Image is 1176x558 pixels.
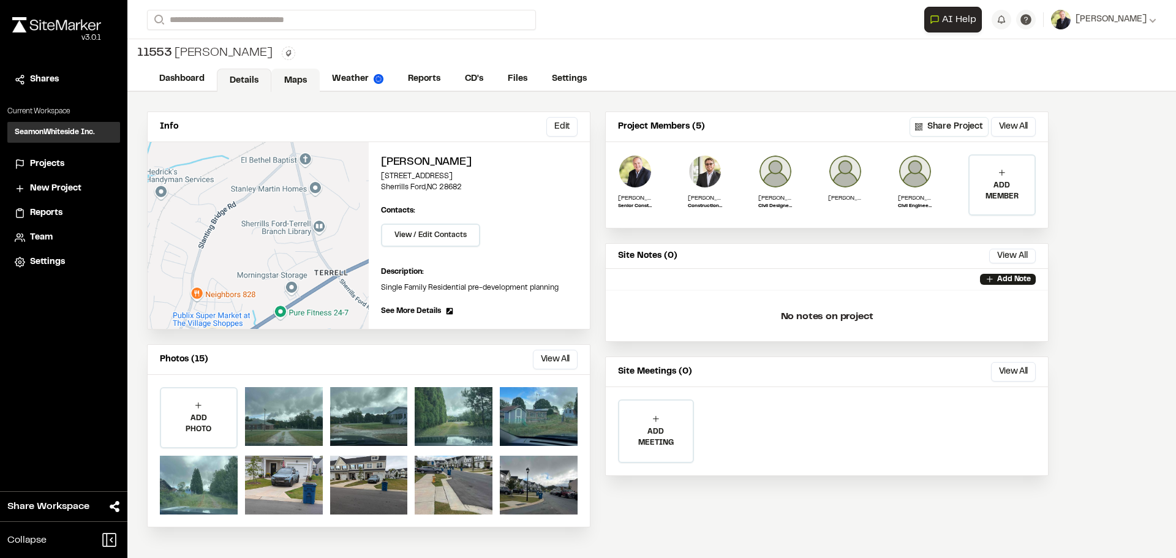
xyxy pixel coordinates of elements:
[15,127,95,138] h3: SeamonWhiteside Inc.
[30,157,64,171] span: Projects
[688,154,722,189] img: Colin Brown
[30,231,53,244] span: Team
[970,180,1035,202] p: ADD MEMBER
[496,67,540,91] a: Files
[1076,13,1147,26] span: [PERSON_NAME]
[924,7,987,32] div: Open AI Assistant
[12,32,101,43] div: Oh geez...please don't...
[12,17,101,32] img: rebrand.png
[381,282,578,293] p: Single Family Residential pre-development planning
[381,205,415,216] p: Contacts:
[910,117,989,137] button: Share Project
[374,74,383,84] img: precipai.png
[942,12,976,27] span: AI Help
[282,47,295,60] button: Edit Tags
[828,154,862,189] img: Lee Proper
[396,67,453,91] a: Reports
[616,297,1038,336] p: No notes on project
[758,154,793,189] img: Claire Folk
[320,67,396,91] a: Weather
[618,203,652,210] p: Senior Construction Administration Project Manager
[758,203,793,210] p: Civil Designer I
[217,69,271,92] a: Details
[991,117,1036,137] button: View All
[688,194,722,203] p: [PERSON_NAME]
[15,206,113,220] a: Reports
[147,67,217,91] a: Dashboard
[618,120,705,134] p: Project Members (5)
[546,117,578,137] button: Edit
[381,266,578,277] p: Description:
[898,154,932,189] img: Frances Yarbrough
[15,231,113,244] a: Team
[618,194,652,203] p: [PERSON_NAME]
[453,67,496,91] a: CD's
[15,73,113,86] a: Shares
[15,255,113,269] a: Settings
[381,171,578,182] p: [STREET_ADDRESS]
[898,203,932,210] p: Civil Engineering Team Leader
[7,499,89,514] span: Share Workspace
[688,203,722,210] p: Construction Admin Field Representative II
[540,67,599,91] a: Settings
[137,44,272,62] div: [PERSON_NAME]
[758,194,793,203] p: [PERSON_NAME]
[271,69,320,92] a: Maps
[618,365,692,379] p: Site Meetings (0)
[381,306,441,317] span: See More Details
[618,249,677,263] p: Site Notes (0)
[381,224,480,247] button: View / Edit Contacts
[991,362,1036,382] button: View All
[30,255,65,269] span: Settings
[828,194,862,203] p: [PERSON_NAME]
[924,7,982,32] button: Open AI Assistant
[997,274,1031,285] p: Add Note
[989,249,1036,263] button: View All
[147,10,169,30] button: Search
[619,426,693,448] p: ADD MEETING
[7,533,47,548] span: Collapse
[381,182,578,193] p: Sherrills Ford , NC 28682
[160,353,208,366] p: Photos (15)
[137,44,172,62] span: 11553
[381,154,578,171] h2: [PERSON_NAME]
[30,73,59,86] span: Shares
[618,154,652,189] img: Jim Donahoe
[15,157,113,171] a: Projects
[30,182,81,195] span: New Project
[161,413,236,435] p: ADD PHOTO
[533,350,578,369] button: View All
[160,120,178,134] p: Info
[898,194,932,203] p: [PERSON_NAME]
[1051,10,1156,29] button: [PERSON_NAME]
[7,106,120,117] p: Current Workspace
[1051,10,1071,29] img: User
[30,206,62,220] span: Reports
[15,182,113,195] a: New Project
